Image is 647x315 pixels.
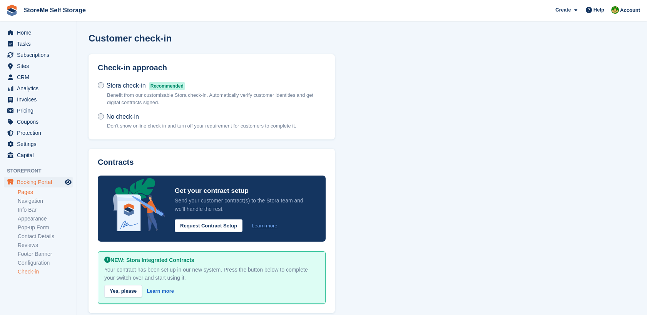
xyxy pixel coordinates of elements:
p: Don't show online check in and turn off your requirement for customers to complete it. [107,122,296,130]
span: Stora check-in [106,82,145,89]
p: Send your customer contract(s) to the Stora team and we'll handle the rest. [175,196,310,213]
span: Help [594,6,604,14]
h2: Check-in approach [98,63,326,72]
a: menu [4,27,73,38]
img: integrated-contracts-announcement-icon-4bcc16208f3049d2eff6d38435ce2bd7c70663ee5dfbe56b0d99acac82... [113,178,166,231]
a: Navigation [18,197,73,205]
a: menu [4,105,73,116]
span: Coupons [17,116,63,127]
span: Account [620,7,640,14]
a: Contact Details [18,233,73,240]
a: menu [4,83,73,94]
span: No check-in [106,113,139,120]
a: menu [4,128,73,138]
span: Protection [17,128,63,138]
span: Pricing [17,105,63,116]
a: menu [4,139,73,149]
a: Info Bar [18,206,73,214]
a: Footer Banner [18,250,73,258]
span: Subscriptions [17,50,63,60]
a: menu [4,61,73,71]
span: Booking Portal [17,177,63,187]
a: menu [4,50,73,60]
a: Learn more [252,222,277,230]
a: Yes, please [104,285,142,298]
span: Settings [17,139,63,149]
span: Storefront [7,167,77,175]
span: Create [555,6,571,14]
p: Benefit from our customisable Stora check-in. Automatically verify customer identities and get di... [107,91,326,106]
span: Invoices [17,94,63,105]
input: Stora check-inRecommended Benefit from our customisable Stora check-in. Automatically verify cust... [98,82,104,88]
a: Check-in [18,268,73,275]
span: Analytics [17,83,63,94]
input: No check-in Don't show online check in and turn off your requirement for customers to complete it. [98,113,104,119]
img: stora-icon-8386f47178a22dfd0bd8f6a31ec36ba5ce8667c1dd55bd0f319d3a0aa187defe.svg [6,5,18,16]
a: Learn more [147,287,174,295]
a: Preview store [64,177,73,187]
div: Your contract has been set up in our new system. Press the button below to complete your switch o... [104,266,319,282]
div: NEW: Stora Integrated Contracts [104,256,319,264]
a: Appearance [18,215,73,222]
button: Request Contract Setup [175,219,242,232]
a: StoreMe Self Storage [21,4,89,17]
span: Capital [17,150,63,161]
span: Sites [17,61,63,71]
img: StorMe [611,6,619,14]
p: Get your contract setup [175,185,310,196]
a: Reviews [18,242,73,249]
a: menu [4,177,73,187]
a: menu [4,94,73,105]
a: menu [4,72,73,83]
a: Configuration [18,259,73,267]
span: Recommended [149,82,185,90]
h3: Contracts [98,158,326,167]
a: menu [4,150,73,161]
a: Pop-up Form [18,224,73,231]
a: menu [4,116,73,127]
a: menu [4,38,73,49]
h1: Customer check-in [89,33,172,43]
span: Home [17,27,63,38]
span: CRM [17,72,63,83]
a: Pages [18,189,73,196]
span: Tasks [17,38,63,49]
